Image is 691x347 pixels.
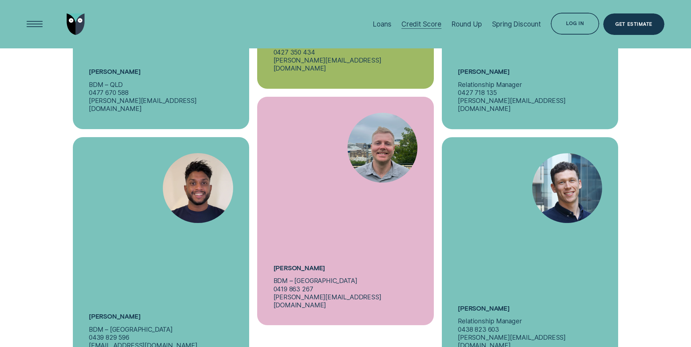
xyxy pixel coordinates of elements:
p: 0477 670 588 [89,89,129,97]
p: [PERSON_NAME][EMAIL_ADDRESS][DOMAIN_NAME] [458,97,602,113]
p: BDM – [GEOGRAPHIC_DATA] [89,326,173,334]
div: Loans [373,20,391,28]
p: BDM – QLD [89,81,123,89]
img: Wisr [67,13,85,35]
h5: [PERSON_NAME] [89,312,141,320]
p: 0439 829 596 [89,334,129,342]
p: 0438 823 603 [458,326,499,334]
h5: [PERSON_NAME] [89,67,141,76]
p: Relationship Manager [458,318,522,326]
p: Relationship Manager [458,81,522,89]
h5: [PERSON_NAME] [274,264,325,272]
button: Open Menu [24,13,46,35]
p: [PERSON_NAME][EMAIL_ADDRESS][DOMAIN_NAME] [274,56,418,72]
h5: [PERSON_NAME] [458,68,510,76]
a: Get Estimate [603,13,664,35]
h5: [PERSON_NAME] [458,304,510,312]
div: Credit Score [401,20,441,28]
p: BDM – [GEOGRAPHIC_DATA] [274,277,357,285]
p: 0419 863 267 [274,285,313,293]
p: 0427 350 434 [274,48,315,56]
p: [PERSON_NAME][EMAIL_ADDRESS][DOMAIN_NAME] [274,293,418,309]
button: Log in [551,13,599,35]
div: Round Up [451,20,482,28]
p: [PERSON_NAME][EMAIL_ADDRESS][DOMAIN_NAME] [89,97,233,113]
p: 0427 718 135 [458,89,497,97]
div: Spring Discount [492,20,541,28]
